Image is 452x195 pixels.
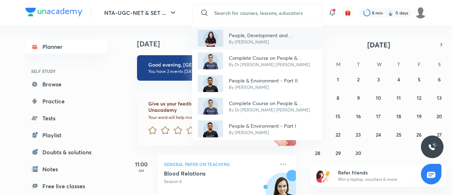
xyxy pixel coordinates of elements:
[229,122,296,130] p: People & Environment - Part I
[192,117,322,140] a: AvatarPeople & Environment - Part IBy [PERSON_NAME]
[192,72,322,95] a: AvatarPeople & Environment - Part IIBy [PERSON_NAME]
[428,143,436,151] img: ttu
[198,30,223,47] img: Avatar
[229,31,316,39] p: People, Development and Environment- [DATE]
[229,99,316,107] p: Complete Course on People & Environment - UGC NET [DATE]
[229,84,298,91] p: By [PERSON_NAME]
[192,95,322,117] a: AvatarComplete Course on People & Environment - UGC NET [DATE]By Dr [PERSON_NAME] [PERSON_NAME]
[229,54,316,62] p: Complete Course on People & Environment - UGC [DATE]
[192,50,322,72] a: AvatarComplete Course on People & Environment - UGC [DATE]By Dr [PERSON_NAME] [PERSON_NAME]
[229,62,316,68] p: By Dr [PERSON_NAME] [PERSON_NAME]
[198,52,223,69] img: Avatar
[229,39,316,45] p: By [PERSON_NAME]
[198,98,223,115] img: Avatar
[198,75,223,92] img: Avatar
[229,130,296,136] p: By [PERSON_NAME]
[229,77,298,84] p: People & Environment - Part II
[229,107,316,113] p: By Dr [PERSON_NAME] [PERSON_NAME]
[192,27,322,50] a: AvatarPeople, Development and Environment- [DATE]By [PERSON_NAME]
[198,120,223,137] img: Avatar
